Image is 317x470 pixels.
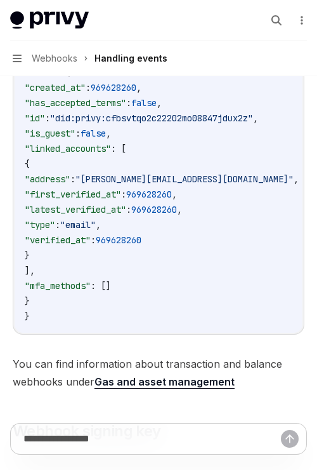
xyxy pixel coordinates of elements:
span: , [177,204,182,215]
span: "mfa_methods" [25,280,91,292]
span: } [25,250,30,261]
span: } [25,295,30,307]
span: "latest_verified_at" [25,204,126,215]
a: Gas and asset management [94,375,235,389]
span: false [81,128,106,139]
span: : [] [91,280,111,292]
span: : [ [111,143,126,154]
span: 969628260 [131,204,177,215]
span: "address" [25,173,70,185]
span: : [70,173,75,185]
span: : [45,112,50,124]
span: 969628260 [91,82,136,93]
span: "linked_accounts" [25,143,111,154]
span: 969628260 [126,189,172,200]
span: , [106,128,111,139]
span: "did:privy:cfbsvtqo2c22202mo08847jdux2z" [50,112,253,124]
span: : [55,219,60,231]
span: "is_guest" [25,128,75,139]
span: false [131,97,157,109]
span: , [136,82,141,93]
span: , [157,97,162,109]
span: "has_accepted_terms" [25,97,126,109]
span: } [25,311,30,322]
span: : [126,97,131,109]
span: "verified_at" [25,234,91,246]
span: , [172,189,177,200]
span: "email" [60,219,96,231]
span: : [121,189,126,200]
span: 969628260 [96,234,141,246]
span: ], [25,265,35,276]
span: "[PERSON_NAME][EMAIL_ADDRESS][DOMAIN_NAME]" [75,173,294,185]
span: "id" [25,112,45,124]
span: Webhooks [32,51,77,66]
span: You can find information about transaction and balance webhooks under [13,355,304,391]
span: "first_verified_at" [25,189,121,200]
img: light logo [10,11,89,29]
span: : [91,234,96,246]
span: , [96,219,101,231]
span: "created_at" [25,82,86,93]
span: { [25,158,30,170]
span: : [86,82,91,93]
span: , [294,173,299,185]
button: Send message [281,430,299,448]
span: , [253,112,258,124]
span: "type" [25,219,55,231]
span: : [75,128,81,139]
button: More actions [294,11,307,29]
span: : [126,204,131,215]
div: Handling events [94,51,167,66]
